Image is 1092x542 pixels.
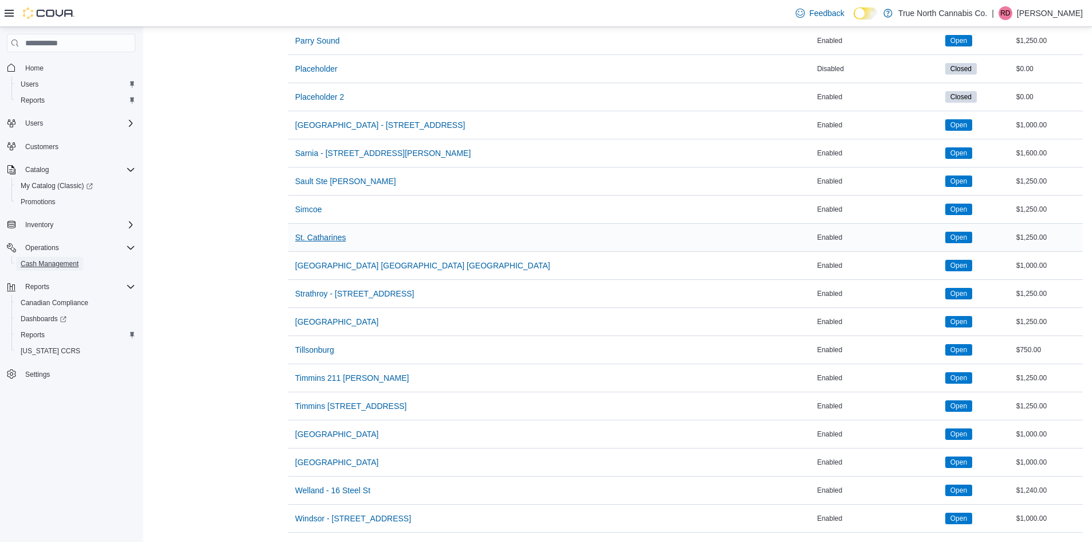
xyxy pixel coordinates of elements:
div: $1,250.00 [1014,174,1083,188]
div: Enabled [815,427,942,441]
span: RD [1000,6,1010,20]
div: Enabled [815,455,942,469]
div: $1,000.00 [1014,259,1083,272]
span: My Catalog (Classic) [16,179,135,193]
span: Open [945,232,972,243]
button: Placeholder 2 [291,85,349,108]
span: Open [945,260,972,271]
span: Users [16,77,135,91]
button: Promotions [11,194,140,210]
button: Tillsonburg [291,338,339,361]
span: Open [950,120,967,130]
span: Settings [21,367,135,381]
button: Reports [11,327,140,343]
span: [GEOGRAPHIC_DATA] - [STREET_ADDRESS] [295,119,465,131]
span: Operations [21,241,135,255]
div: $1,250.00 [1014,287,1083,301]
a: Feedback [791,2,849,25]
span: [GEOGRAPHIC_DATA] [295,428,379,440]
button: Customers [2,138,140,155]
div: Enabled [815,174,942,188]
button: [GEOGRAPHIC_DATA] [291,310,383,333]
span: Timmins [STREET_ADDRESS] [295,400,407,412]
button: Welland - 16 Steel St [291,479,375,502]
button: [GEOGRAPHIC_DATA] [GEOGRAPHIC_DATA] [GEOGRAPHIC_DATA] [291,254,555,277]
button: Reports [21,280,54,294]
div: Enabled [815,146,942,160]
button: Home [2,59,140,76]
a: Reports [16,328,49,342]
div: Enabled [815,399,942,413]
span: Open [950,176,967,186]
span: Placeholder 2 [295,91,345,103]
div: Enabled [815,34,942,48]
span: Catalog [21,163,135,177]
span: Reports [21,330,45,340]
div: Enabled [815,287,942,301]
span: Open [945,372,972,384]
span: Reports [21,280,135,294]
div: Enabled [815,118,942,132]
span: [GEOGRAPHIC_DATA] [295,457,379,468]
div: $1,600.00 [1014,146,1083,160]
div: Enabled [815,483,942,497]
a: Reports [16,93,49,107]
button: Simcoe [291,198,327,221]
p: [PERSON_NAME] [1017,6,1083,20]
span: Open [945,119,972,131]
a: Dashboards [16,312,71,326]
img: Cova [23,7,75,19]
a: Customers [21,140,63,154]
span: Open [945,485,972,496]
span: Feedback [809,7,844,19]
span: Users [25,119,43,128]
span: Dashboards [16,312,135,326]
a: Home [21,61,48,75]
div: $0.00 [1014,62,1083,76]
div: $1,240.00 [1014,483,1083,497]
button: Reports [11,92,140,108]
button: Users [11,76,140,92]
div: $750.00 [1014,343,1083,357]
span: Home [25,64,44,73]
a: Cash Management [16,257,83,271]
button: Sault Ste [PERSON_NAME] [291,170,401,193]
span: [GEOGRAPHIC_DATA] [GEOGRAPHIC_DATA] [GEOGRAPHIC_DATA] [295,260,550,271]
span: Closed [950,64,972,74]
button: Users [2,115,140,131]
span: Open [950,36,967,46]
div: Enabled [815,315,942,329]
button: Catalog [2,162,140,178]
span: Open [945,316,972,327]
span: Placeholder [295,63,338,75]
div: $0.00 [1014,90,1083,104]
span: Reports [16,328,135,342]
div: $1,250.00 [1014,315,1083,329]
span: Sault Ste [PERSON_NAME] [295,176,396,187]
a: Dashboards [11,311,140,327]
span: Reports [25,282,49,291]
button: [US_STATE] CCRS [11,343,140,359]
span: Open [945,35,972,46]
span: Cash Management [16,257,135,271]
span: Welland - 16 Steel St [295,485,370,496]
span: St. Catharines [295,232,346,243]
button: Inventory [21,218,58,232]
span: Sarnia - [STREET_ADDRESS][PERSON_NAME] [295,147,471,159]
button: Parry Sound [291,29,345,52]
span: Timmins 211 [PERSON_NAME] [295,372,409,384]
span: Promotions [21,197,56,206]
span: [US_STATE] CCRS [21,346,80,356]
div: Randy Dunbar [999,6,1012,20]
span: Inventory [21,218,135,232]
button: Reports [2,279,140,295]
input: Dark Mode [854,7,878,20]
p: True North Cannabis Co. [898,6,987,20]
span: Open [950,345,967,355]
div: $1,000.00 [1014,118,1083,132]
a: Canadian Compliance [16,296,93,310]
a: Promotions [16,195,60,209]
span: Dashboards [21,314,66,323]
span: Open [950,457,967,467]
